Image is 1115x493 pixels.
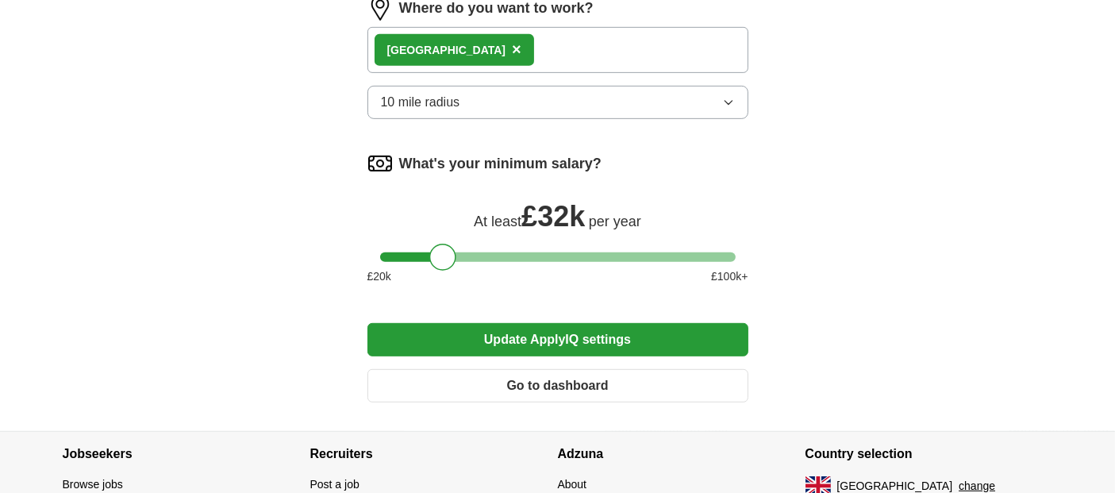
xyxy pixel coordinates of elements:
[381,93,460,112] span: 10 mile radius
[367,151,393,176] img: salary.png
[558,478,587,491] a: About
[367,369,748,402] button: Go to dashboard
[387,42,506,59] div: [GEOGRAPHIC_DATA]
[805,432,1053,476] h4: Country selection
[711,268,748,285] span: £ 100 k+
[521,200,585,233] span: £ 32k
[310,478,359,491] a: Post a job
[367,323,748,356] button: Update ApplyIQ settings
[367,86,748,119] button: 10 mile radius
[367,268,391,285] span: £ 20 k
[63,478,123,491] a: Browse jobs
[474,214,521,229] span: At least
[512,40,521,58] span: ×
[512,38,521,62] button: ×
[589,214,641,229] span: per year
[399,153,602,175] label: What's your minimum salary?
